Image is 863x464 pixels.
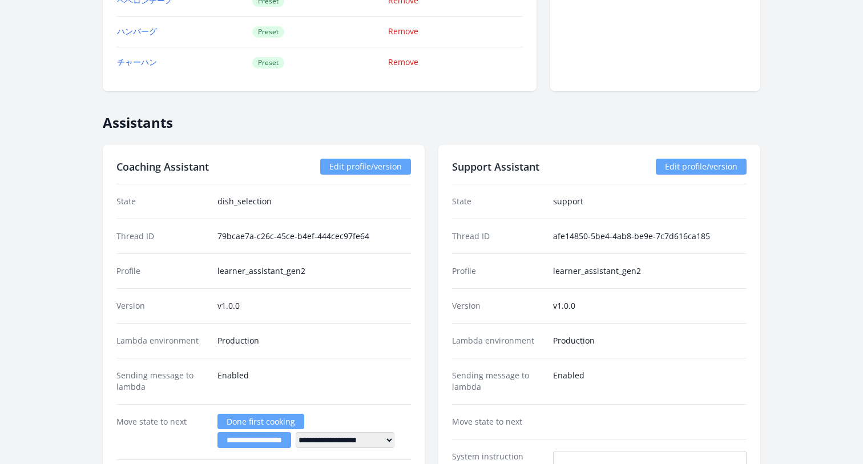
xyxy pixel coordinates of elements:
[217,300,411,312] dd: v1.0.0
[320,159,411,175] a: Edit profile/version
[452,370,544,393] dt: Sending message to lambda
[217,335,411,346] dd: Production
[252,57,284,68] span: Preset
[217,265,411,277] dd: learner_assistant_gen2
[553,196,747,207] dd: support
[217,370,411,393] dd: Enabled
[116,370,208,393] dt: Sending message to lambda
[117,57,157,67] a: チャーハン
[116,159,209,175] h2: Coaching Assistant
[553,300,747,312] dd: v1.0.0
[116,231,208,242] dt: Thread ID
[116,265,208,277] dt: Profile
[116,196,208,207] dt: State
[217,414,304,429] a: Done first cooking
[388,26,418,37] a: Remove
[103,105,760,131] h2: Assistants
[553,265,747,277] dd: learner_assistant_gen2
[553,370,747,393] dd: Enabled
[452,416,544,427] dt: Move state to next
[116,300,208,312] dt: Version
[452,300,544,312] dt: Version
[217,196,411,207] dd: dish_selection
[553,231,747,242] dd: afe14850-5be4-4ab8-be9e-7c7d616ca185
[117,26,157,37] a: ハンバーグ
[252,26,284,38] span: Preset
[452,265,544,277] dt: Profile
[553,335,747,346] dd: Production
[452,159,539,175] h2: Support Assistant
[116,416,208,448] dt: Move state to next
[452,196,544,207] dt: State
[388,57,418,67] a: Remove
[116,335,208,346] dt: Lambda environment
[656,159,747,175] a: Edit profile/version
[217,231,411,242] dd: 79bcae7a-c26c-45ce-b4ef-444cec97fe64
[452,231,544,242] dt: Thread ID
[452,335,544,346] dt: Lambda environment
